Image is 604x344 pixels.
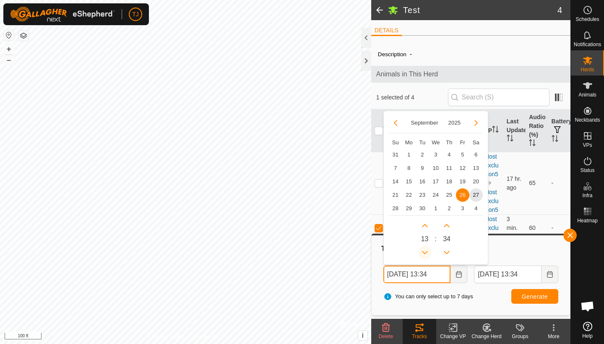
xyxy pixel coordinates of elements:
button: Map Layers [18,31,29,41]
h2: Test [403,5,557,15]
td: 22 [402,188,416,202]
li: DETAILS [371,26,402,36]
td: 5 [456,148,469,162]
span: 3 [456,202,469,215]
button: Choose Month [407,118,441,128]
p-sorticon: Activate to sort [492,127,499,134]
input: Search (S) [448,89,549,106]
span: Neckbands [575,117,600,122]
div: More [537,333,570,340]
span: 28 [389,202,402,215]
span: 29 [402,202,416,215]
span: Mo [405,139,413,146]
span: 6 [469,148,483,162]
div: Choose Date [383,111,488,265]
p-button: Next Minute [440,219,453,232]
span: 31 [389,148,402,162]
td: 9 [416,162,429,175]
span: 1 [402,148,416,162]
p-button: Next Hour [418,219,432,232]
div: Open chat [575,294,600,319]
div: Tracks [380,244,562,254]
td: 2 [443,202,456,215]
span: 13 [421,234,429,244]
span: You can only select up to 7 days [383,292,473,301]
div: Change Herd [470,333,503,340]
th: Animal [391,109,414,152]
button: Choose Date [542,266,558,283]
td: 4 [443,148,456,162]
td: 15 [402,175,416,188]
img: Gallagher Logo [10,7,115,22]
th: VP [481,109,503,152]
button: Choose Year [445,118,464,128]
td: - [548,214,570,241]
span: 27 [469,188,483,202]
th: Last Updated [503,109,526,152]
p-button: Previous Hour [418,246,432,259]
span: 19 [456,175,469,188]
div: Groups [503,333,537,340]
span: Heatmap [577,218,598,223]
span: 65 [529,180,536,186]
button: – [4,55,14,65]
span: Schedules [575,17,599,22]
td: 1 [429,202,443,215]
div: Tracks [403,333,436,340]
td: 11 [443,162,456,175]
td: 3 [429,148,443,162]
th: Serial Number [436,109,458,152]
td: 4 [469,202,483,215]
label: Description [378,51,406,57]
span: Generate [522,293,548,300]
span: 8 [402,162,416,175]
span: Herds [581,67,594,72]
span: 60 [529,224,536,231]
span: Sep 26, 2025 at 8:00 PM [507,175,521,191]
button: Next Month [469,116,483,130]
button: Choose Date [450,266,467,283]
span: Fr [460,139,465,146]
span: Help [582,334,593,339]
td: 25 [443,188,456,202]
a: Help [571,318,604,342]
span: i [362,332,364,339]
th: Herd [458,109,481,152]
td: 12 [456,162,469,175]
td: 26 [456,188,469,202]
span: 10 [429,162,443,175]
span: Th [446,139,452,146]
td: 21 [389,188,402,202]
span: Sa [473,139,479,146]
span: VPs [583,143,592,148]
span: 34 [443,234,450,244]
td: 17 [429,175,443,188]
p-sorticon: Activate to sort [383,127,390,134]
label: To [474,257,558,266]
td: 7 [389,162,402,175]
span: Status [580,168,594,173]
a: Contact Us [194,333,219,341]
td: 16 [416,175,429,188]
span: Animals [578,92,596,97]
td: 24 [429,188,443,202]
td: 2 [416,148,429,162]
button: i [358,331,367,340]
span: 18 [443,175,456,188]
span: Sep 27, 2025 at 1:30 PM [507,216,518,240]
